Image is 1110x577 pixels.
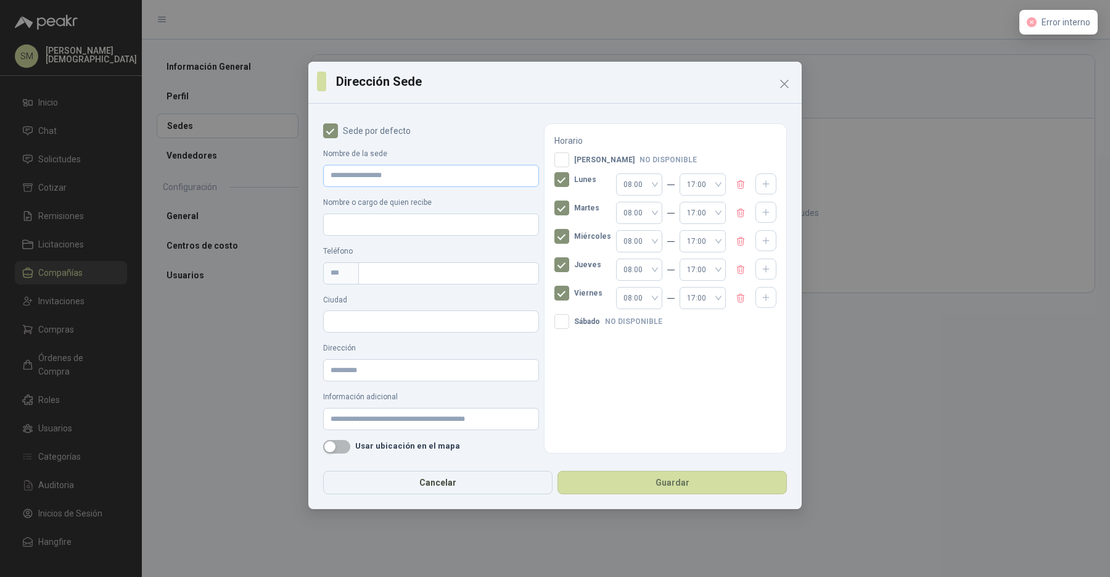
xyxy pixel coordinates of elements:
span: 17:00 [687,260,718,279]
h3: Dirección Sede [336,72,793,91]
span: No disponible [605,318,662,325]
button: Guardar [557,471,787,494]
label: Ciudad [323,294,539,306]
button: Close [775,74,794,94]
span: 08:00 [623,204,655,222]
label: Nombre o cargo de quien recibe [323,197,539,209]
span: 17:00 [687,232,718,251]
span: 08:00 [623,260,655,279]
button: Cancelar [323,471,553,494]
span: Lunes [569,176,601,183]
label: Información adicional [323,391,539,403]
span: Sede por defecto [338,127,416,135]
span: 08:00 [623,175,655,194]
span: Error interno [1042,17,1090,27]
span: Jueves [569,261,606,268]
label: Dirección [323,342,539,354]
span: close-circle [1027,17,1037,27]
label: Nombre de la sede [323,148,539,160]
p: Usar ubicación en el mapa [355,440,460,454]
span: 08:00 [623,289,655,307]
span: Martes [569,204,604,212]
p: Horario [554,134,776,147]
label: Teléfono [323,246,539,257]
span: [PERSON_NAME] [569,156,639,164]
span: 08:00 [623,232,655,251]
span: Sábado [569,318,605,325]
span: Miércoles [569,233,616,240]
span: 17:00 [687,204,718,222]
span: 17:00 [687,175,718,194]
span: No disponible [639,156,697,164]
span: 17:00 [687,289,718,307]
span: Viernes [569,289,607,297]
